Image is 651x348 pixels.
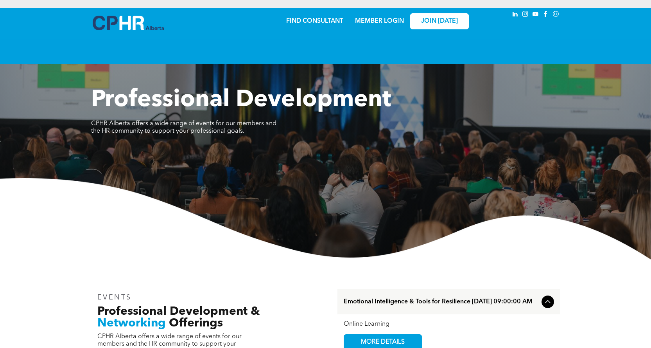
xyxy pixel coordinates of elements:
[344,298,538,306] span: Emotional Intelligence & Tools for Resilience [DATE] 09:00:00 AM
[97,306,260,317] span: Professional Development &
[552,10,560,20] a: Social network
[91,121,276,134] span: CPHR Alberta offers a wide range of events for our members and the HR community to support your p...
[531,10,540,20] a: youtube
[410,13,469,29] a: JOIN [DATE]
[421,18,458,25] span: JOIN [DATE]
[511,10,520,20] a: linkedin
[344,321,554,328] div: Online Learning
[542,10,550,20] a: facebook
[97,317,166,329] span: Networking
[169,317,223,329] span: Offerings
[91,88,391,112] span: Professional Development
[355,18,404,24] a: MEMBER LOGIN
[521,10,530,20] a: instagram
[97,294,132,301] span: EVENTS
[93,16,164,30] img: A blue and white logo for cp alberta
[286,18,343,24] a: FIND CONSULTANT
